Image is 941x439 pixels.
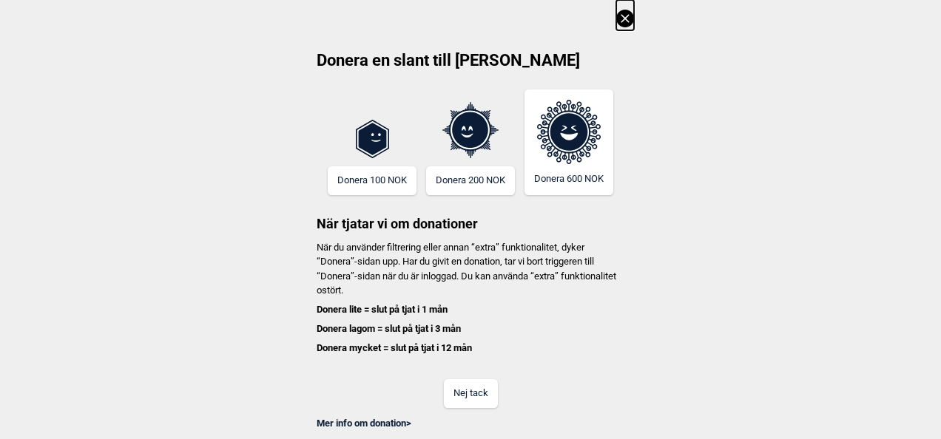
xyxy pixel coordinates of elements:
[317,342,472,353] b: Donera mycket = slut på tjat i 12 mån
[328,166,416,195] button: Donera 100 NOK
[307,240,634,355] p: När du använder filtrering eller annan “extra” funktionalitet, dyker “Donera”-sidan upp. Har du g...
[317,304,448,315] b: Donera lite = slut på tjat i 1 mån
[307,50,634,82] h2: Donera en slant till [PERSON_NAME]
[426,166,515,195] button: Donera 200 NOK
[317,418,411,429] a: Mer info om donation>
[444,379,498,408] button: Nej tack
[317,323,461,334] b: Donera lagom = slut på tjat i 3 mån
[525,89,613,195] button: Donera 600 NOK
[307,195,634,233] h3: När tjatar vi om donationer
